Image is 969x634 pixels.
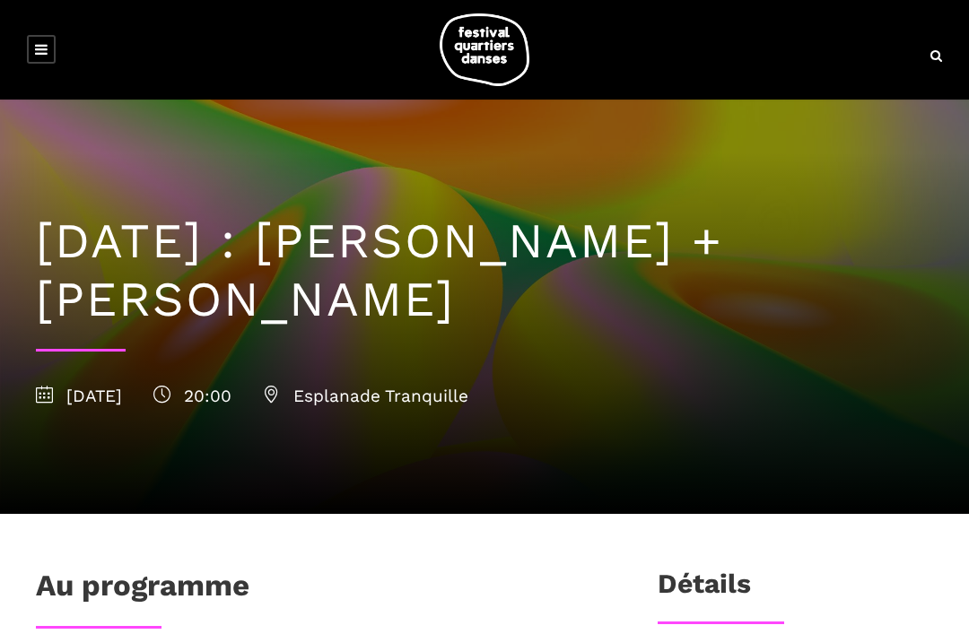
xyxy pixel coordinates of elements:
h1: [DATE] : [PERSON_NAME] + [PERSON_NAME] [36,213,933,329]
span: 20:00 [153,386,231,406]
img: logo-fqd-med [440,13,529,86]
span: Esplanade Tranquille [263,386,468,406]
h3: Détails [658,568,751,612]
span: [DATE] [36,386,122,406]
h1: Au programme [36,568,249,612]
